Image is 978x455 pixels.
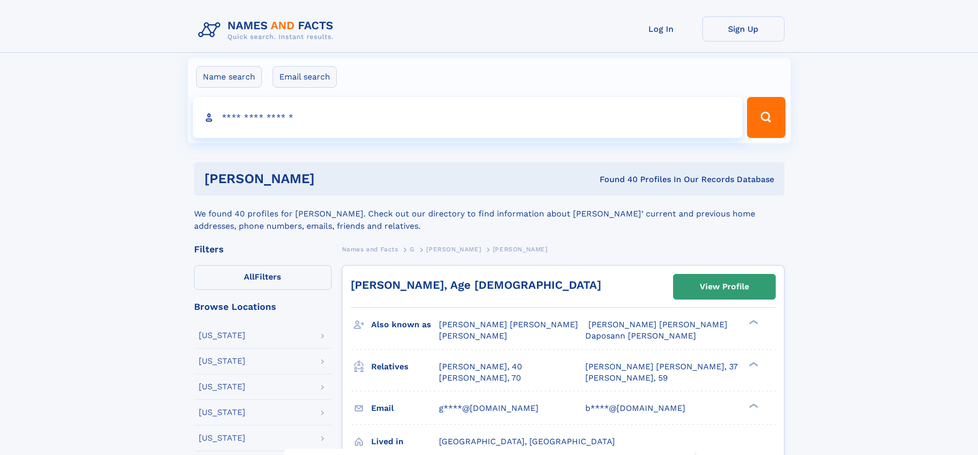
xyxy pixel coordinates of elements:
div: [US_STATE] [199,357,245,365]
div: We found 40 profiles for [PERSON_NAME]. Check out our directory to find information about [PERSON... [194,195,784,232]
div: [US_STATE] [199,383,245,391]
h3: Also known as [371,316,439,333]
a: [PERSON_NAME], 59 [585,372,668,384]
input: search input [193,97,743,138]
span: [PERSON_NAME] [PERSON_NAME] [439,320,578,329]
a: [PERSON_NAME], 70 [439,372,521,384]
label: Name search [196,66,262,88]
span: [PERSON_NAME] [439,331,507,341]
div: [US_STATE] [199,434,245,442]
span: [GEOGRAPHIC_DATA], [GEOGRAPHIC_DATA] [439,437,615,446]
h1: [PERSON_NAME] [204,172,457,185]
span: Daposann [PERSON_NAME] [585,331,696,341]
a: Log In [620,16,702,42]
a: [PERSON_NAME] [426,243,481,255]
div: View Profile [700,275,749,299]
div: ❯ [746,361,759,367]
div: [US_STATE] [199,331,245,340]
a: [PERSON_NAME] [PERSON_NAME], 37 [585,361,738,372]
div: ❯ [746,319,759,326]
span: [PERSON_NAME] [426,246,481,253]
a: [PERSON_NAME], 40 [439,361,522,372]
a: G [410,243,415,255]
div: Filters [194,245,332,254]
div: [US_STATE] [199,408,245,417]
div: Browse Locations [194,302,332,311]
h3: Email [371,400,439,417]
span: All [244,272,255,282]
h3: Relatives [371,358,439,375]
a: Sign Up [702,16,784,42]
a: Names and Facts [342,243,398,255]
label: Filters [194,265,332,290]
span: [PERSON_NAME] [PERSON_NAME] [588,320,727,329]
a: View Profile [674,274,775,299]
h3: Lived in [371,433,439,450]
span: [PERSON_NAME] [493,246,548,253]
div: ❯ [746,402,759,409]
a: [PERSON_NAME], Age [DEMOGRAPHIC_DATA] [351,279,601,291]
label: Email search [273,66,337,88]
div: Found 40 Profiles In Our Records Database [457,174,774,185]
button: Search Button [747,97,785,138]
img: Logo Names and Facts [194,16,342,44]
span: G [410,246,415,253]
